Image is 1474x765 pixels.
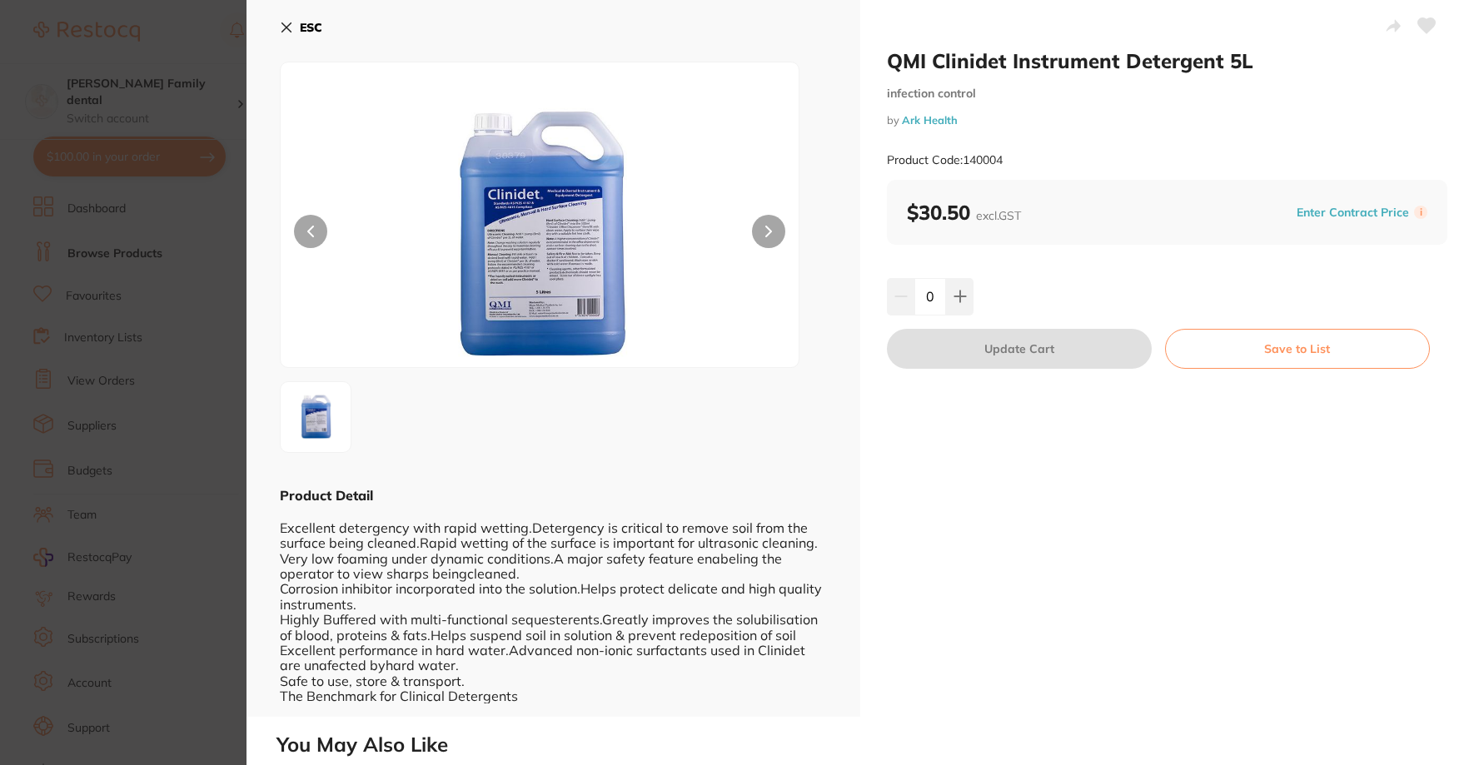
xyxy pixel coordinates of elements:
button: Save to List [1165,329,1430,369]
small: infection control [887,87,1447,101]
b: Product Detail [280,487,373,504]
button: Update Cart [887,329,1152,369]
b: $30.50 [907,200,1021,225]
img: Profile image for Restocq [37,50,64,77]
label: i [1414,206,1427,219]
a: Ark Health [902,113,958,127]
h2: QMI Clinidet Instrument Detergent 5L [887,48,1447,73]
img: ay8xNDAwMDQtanBn [384,104,695,367]
img: ay8xNDAwMDQtanBn [286,387,346,447]
p: Message from Restocq, sent 6d ago [72,64,287,79]
small: by [887,114,1447,127]
button: Enter Contract Price [1292,205,1414,221]
span: excl. GST [976,208,1021,223]
span: It has been 14 days since you have started your Restocq journey. We wanted to do a check in and s... [72,48,286,144]
button: ESC [280,13,322,42]
b: ESC [300,20,322,35]
div: message notification from Restocq, 6d ago. It has been 14 days since you have started your Restoc... [25,35,308,90]
small: Product Code: 140004 [887,153,1003,167]
h2: You May Also Like [276,733,1467,757]
div: Excellent detergency with rapid wetting.Detergency is critical to remove soil from the surface be... [280,504,827,703]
